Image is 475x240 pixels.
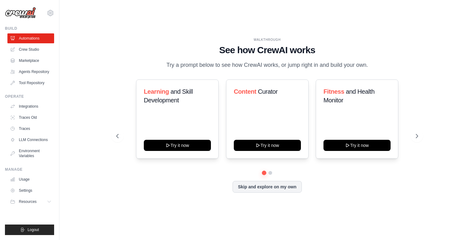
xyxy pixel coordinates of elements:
h1: See how CrewAI works [116,45,418,56]
span: Curator [258,88,278,95]
iframe: Chat Widget [444,210,475,240]
span: Logout [28,227,39,232]
button: Try it now [234,140,301,151]
span: Learning [144,88,169,95]
a: Tool Repository [7,78,54,88]
button: Try it now [323,140,391,151]
a: Crew Studio [7,45,54,54]
img: Logo [5,7,36,19]
span: and Health Monitor [323,88,374,104]
div: Manage [5,167,54,172]
button: Try it now [144,140,211,151]
span: Fitness [323,88,344,95]
button: Logout [5,225,54,235]
div: Build [5,26,54,31]
a: Traces [7,124,54,134]
div: WALKTHROUGH [116,37,418,42]
span: Content [234,88,256,95]
a: Marketplace [7,56,54,66]
button: Resources [7,197,54,207]
a: Environment Variables [7,146,54,161]
a: Traces Old [7,113,54,122]
a: Settings [7,186,54,195]
button: Skip and explore on my own [233,181,302,193]
a: Integrations [7,101,54,111]
a: LLM Connections [7,135,54,145]
div: Operate [5,94,54,99]
span: Resources [19,199,36,204]
a: Automations [7,33,54,43]
p: Try a prompt below to see how CrewAI works, or jump right in and build your own. [163,61,371,70]
a: Usage [7,174,54,184]
a: Agents Repository [7,67,54,77]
